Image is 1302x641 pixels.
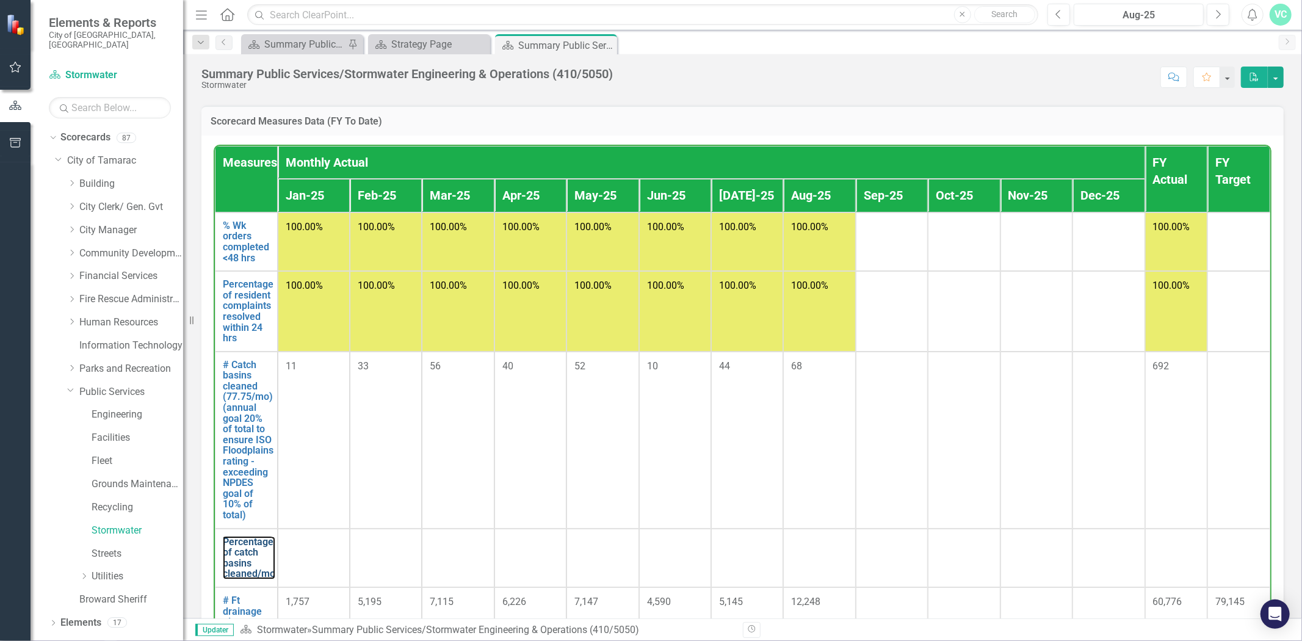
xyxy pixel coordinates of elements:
span: 44 [719,360,730,372]
span: 7,147 [574,596,598,607]
a: Stormwater [49,68,171,82]
a: Grounds Maintenance [92,477,183,491]
a: # Catch basins cleaned (77.75/mo) (annual goal 20% of total to ensure ISO Floodplains rating - ex... [223,360,273,521]
a: Fire Rescue Administration [79,292,183,306]
span: 79,145 [1215,596,1245,607]
img: ClearPoint Strategy [5,13,28,36]
span: 5,145 [719,596,743,607]
a: Community Development [79,247,183,261]
span: 1,757 [286,596,309,607]
a: Summary Public Works Administration (5001) [244,37,345,52]
span: Updater [195,624,234,636]
span: 100.00% [1153,280,1190,291]
span: 100.00% [502,221,540,233]
a: Fleet [92,454,183,468]
input: Search Below... [49,97,171,118]
span: 100.00% [358,280,395,291]
a: Utilities [92,570,183,584]
div: Stormwater [201,81,613,90]
a: Stormwater [257,624,307,636]
span: 100.00% [647,280,684,291]
a: Human Resources [79,316,183,330]
a: City Manager [79,223,183,237]
button: Aug-25 [1074,4,1204,26]
a: Building [79,177,183,191]
a: Percentage of resident complaints resolved within 24 hrs [223,279,273,344]
span: 100.00% [358,221,395,233]
span: 10 [647,360,658,372]
span: 100.00% [719,221,756,233]
span: 52 [574,360,585,372]
a: Public Services [79,385,183,399]
td: Double-Click to Edit Right Click for Context Menu [215,352,278,529]
span: 12,248 [791,596,820,607]
span: 33 [358,360,369,372]
a: Strategy Page [371,37,487,52]
span: 100.00% [502,280,540,291]
td: Double-Click to Edit Right Click for Context Menu [215,271,278,352]
a: Broward Sheriff [79,593,183,607]
span: 100.00% [574,221,612,233]
a: Percentage of catch basins cleaned/mo [223,537,275,579]
a: Facilities [92,431,183,445]
a: Elements [60,616,101,630]
span: 100.00% [1153,221,1190,233]
span: 100.00% [430,280,467,291]
a: Stormwater [92,524,183,538]
div: Summary Public Services/Stormwater Engineering & Operations (410/5050) [201,67,613,81]
div: Summary Public Services/Stormwater Engineering & Operations (410/5050) [518,38,614,53]
div: Strategy Page [391,37,487,52]
div: Open Intercom Messenger [1260,599,1290,629]
span: 100.00% [791,221,828,233]
span: 56 [430,360,441,372]
span: 6,226 [502,596,526,607]
h3: Scorecard Measures Data (FY To Date) [211,116,1275,127]
a: City of Tamarac [67,154,183,168]
div: 17 [107,618,127,628]
span: Search [991,9,1018,19]
button: VC [1270,4,1292,26]
span: 60,776 [1153,596,1182,607]
div: Summary Public Works Administration (5001) [264,37,345,52]
a: City Clerk/ Gen. Gvt [79,200,183,214]
a: Information Technology [79,339,183,353]
span: 100.00% [574,280,612,291]
span: 4,590 [647,596,671,607]
span: Elements & Reports [49,15,171,30]
a: Financial Services [79,269,183,283]
a: Streets [92,547,183,561]
a: Engineering [92,408,183,422]
div: » [240,623,734,637]
small: City of [GEOGRAPHIC_DATA], [GEOGRAPHIC_DATA] [49,30,171,50]
span: 692 [1153,360,1170,372]
span: 100.00% [791,280,828,291]
span: 7,115 [430,596,454,607]
div: 87 [117,132,136,143]
span: 40 [502,360,513,372]
a: % Wk orders completed <48 hrs [223,220,270,263]
td: Double-Click to Edit Right Click for Context Menu [215,212,278,271]
span: 100.00% [286,221,323,233]
span: 68 [791,360,802,372]
span: 100.00% [719,280,756,291]
td: Double-Click to Edit Right Click for Context Menu [215,529,278,587]
div: Aug-25 [1078,8,1199,23]
span: 100.00% [647,221,684,233]
div: Summary Public Services/Stormwater Engineering & Operations (410/5050) [312,624,639,636]
button: Search [974,6,1035,23]
span: 100.00% [286,280,323,291]
a: Parks and Recreation [79,362,183,376]
a: Recycling [92,501,183,515]
input: Search ClearPoint... [247,4,1038,26]
a: Scorecards [60,131,110,145]
span: 11 [286,360,297,372]
span: 5,195 [358,596,382,607]
span: 100.00% [430,221,467,233]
